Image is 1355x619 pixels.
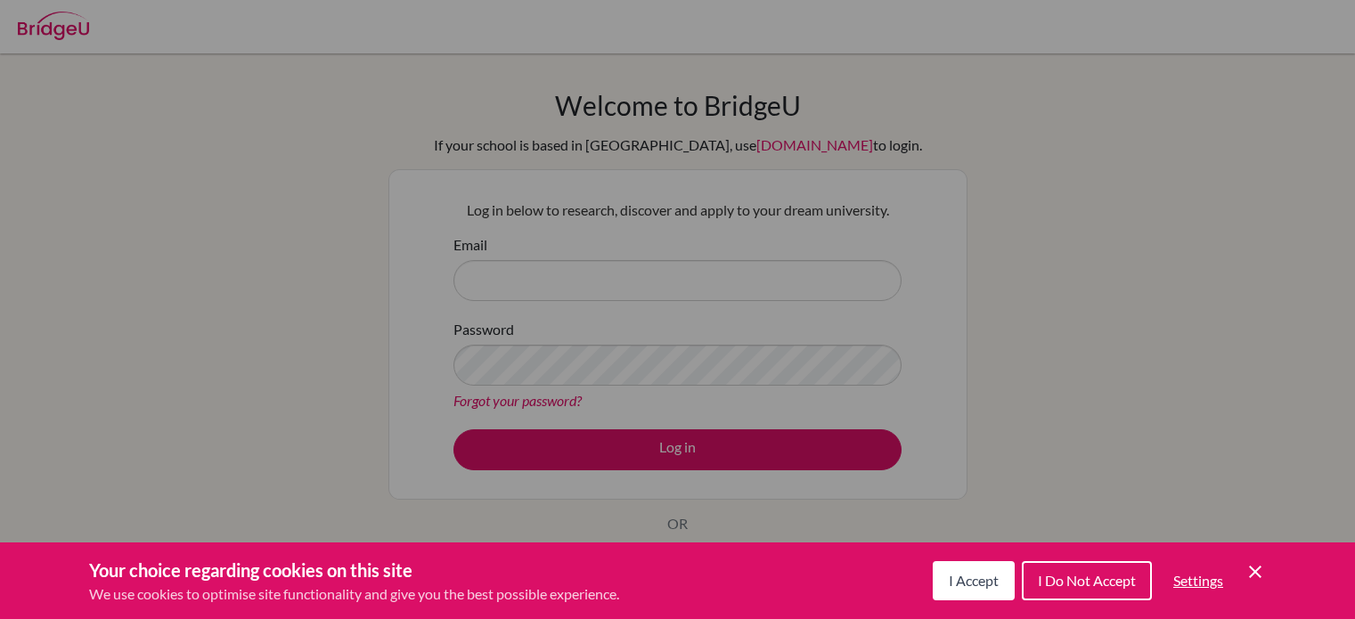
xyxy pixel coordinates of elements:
[1038,572,1136,589] span: I Do Not Accept
[1173,572,1223,589] span: Settings
[1022,561,1152,600] button: I Do Not Accept
[89,557,619,583] h3: Your choice regarding cookies on this site
[949,572,999,589] span: I Accept
[1159,563,1237,599] button: Settings
[1245,561,1266,582] button: Save and close
[933,561,1015,600] button: I Accept
[89,583,619,605] p: We use cookies to optimise site functionality and give you the best possible experience.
